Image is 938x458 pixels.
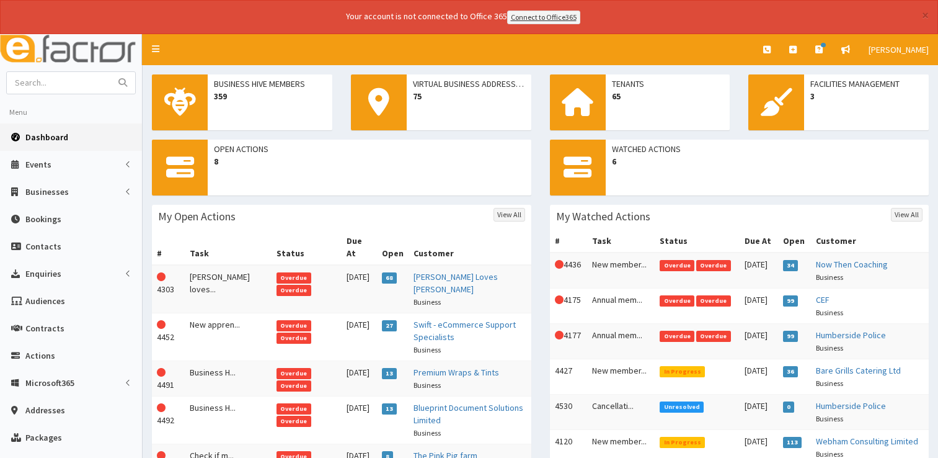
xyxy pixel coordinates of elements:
[342,230,377,265] th: Due At
[507,11,580,24] a: Connect to Office365
[587,394,655,429] td: Cancellati...
[740,230,778,253] th: Due At
[810,78,923,90] span: Facilities Management
[550,288,588,323] td: 4175
[740,323,778,359] td: [DATE]
[816,308,843,317] small: Business
[25,350,55,361] span: Actions
[783,260,799,271] span: 34
[185,361,272,396] td: Business H...
[922,9,929,22] button: ×
[696,295,731,307] span: Overdue
[587,230,655,253] th: Task
[783,295,799,307] span: 99
[587,359,655,394] td: New member...
[277,285,311,296] span: Overdue
[382,368,397,379] span: 13
[152,396,185,444] td: 4492
[414,271,498,295] a: [PERSON_NAME] Loves [PERSON_NAME]
[587,288,655,323] td: Annual mem...
[816,400,886,411] a: Humberside Police
[413,78,525,90] span: Virtual Business Addresses
[7,72,111,94] input: Search...
[660,331,694,342] span: Overdue
[816,414,843,423] small: Business
[891,208,923,222] a: View All
[550,230,588,253] th: #
[277,368,311,379] span: Overdue
[816,365,901,376] a: Bare Grills Catering Ltd
[783,437,802,448] span: 113
[783,331,799,342] span: 99
[382,272,397,284] span: 68
[214,78,326,90] span: Business Hive Members
[277,272,311,284] span: Overdue
[382,320,397,331] span: 27
[25,132,68,143] span: Dashboard
[414,297,441,307] small: Business
[342,396,377,444] td: [DATE]
[25,323,64,334] span: Contracts
[816,330,886,341] a: Humberside Police
[152,361,185,396] td: 4491
[493,208,525,222] a: View All
[414,367,499,378] a: Premium Wraps & Tints
[272,230,342,265] th: Status
[25,213,61,225] span: Bookings
[157,403,166,412] i: This Action is overdue!
[783,366,799,377] span: 36
[555,295,564,304] i: This Action is overdue!
[816,294,830,305] a: CEF
[816,379,843,388] small: Business
[414,428,441,438] small: Business
[612,90,724,102] span: 65
[157,320,166,329] i: This Action is overdue!
[555,331,564,339] i: This Action is overdue!
[157,272,166,281] i: This Action is overdue!
[660,437,705,448] span: In Progress
[414,380,441,390] small: Business
[413,90,525,102] span: 75
[612,78,724,90] span: Tenants
[696,260,731,271] span: Overdue
[377,230,409,265] th: Open
[414,345,441,354] small: Business
[342,361,377,396] td: [DATE]
[25,186,69,197] span: Businesses
[816,272,843,282] small: Business
[342,313,377,361] td: [DATE]
[550,359,588,394] td: 4427
[550,253,588,289] td: 4436
[214,155,525,168] span: 8
[277,333,311,344] span: Overdue
[152,313,185,361] td: 4452
[382,403,397,415] span: 13
[185,313,272,361] td: New appren...
[25,377,74,388] span: Microsoft365
[157,368,166,377] i: This Action is overdue!
[740,394,778,429] td: [DATE]
[414,402,523,426] a: Blueprint Document Solutions Limited
[655,230,740,253] th: Status
[342,265,377,313] td: [DATE]
[158,211,236,222] h3: My Open Actions
[660,402,704,413] span: Unresolved
[783,402,795,413] span: 0
[25,405,65,416] span: Addresses
[25,295,65,307] span: Audiences
[277,403,311,415] span: Overdue
[859,34,938,65] a: [PERSON_NAME]
[555,260,564,269] i: This Action is overdue!
[277,416,311,427] span: Overdue
[25,432,62,443] span: Packages
[25,159,51,170] span: Events
[185,230,272,265] th: Task
[25,268,61,279] span: Enquiries
[740,253,778,289] td: [DATE]
[587,323,655,359] td: Annual mem...
[409,230,531,265] th: Customer
[660,260,694,271] span: Overdue
[550,394,588,429] td: 4530
[696,331,731,342] span: Overdue
[556,211,650,222] h3: My Watched Actions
